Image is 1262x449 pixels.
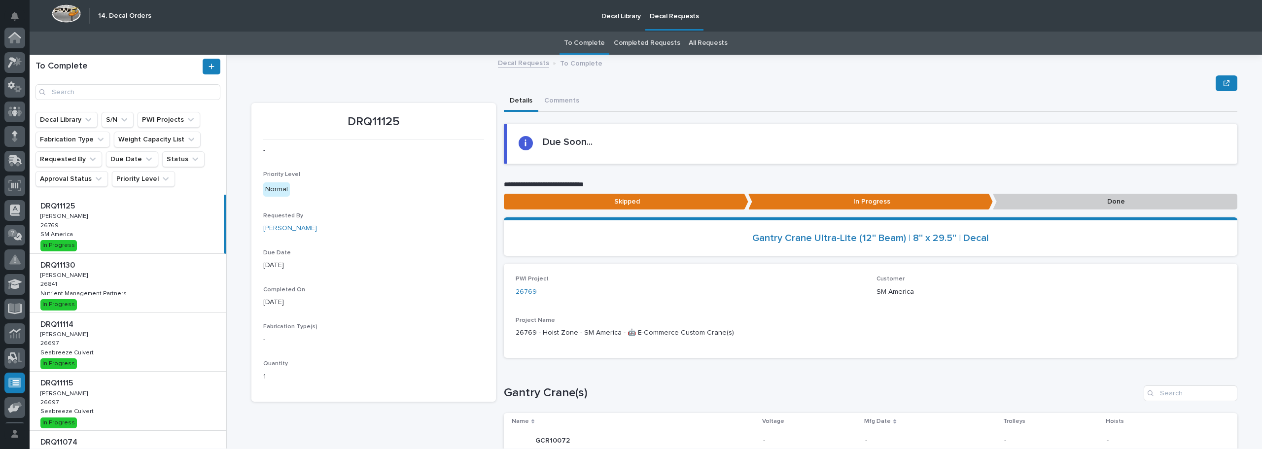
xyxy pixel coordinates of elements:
p: - [865,437,996,445]
div: Normal [263,182,290,197]
p: DRQ11115 [40,377,75,388]
button: Priority Level [112,171,175,187]
p: DRQ11074 [40,436,79,447]
button: Approval Status [35,171,108,187]
p: [PERSON_NAME] [40,329,90,338]
p: 26769 [40,220,61,229]
p: In Progress [748,194,993,210]
a: Completed Requests [614,32,680,55]
div: In Progress [40,299,77,310]
h1: Gantry Crane(s) [504,386,1140,400]
p: Seabreeze Culvert [40,406,96,415]
span: Fabrication Type(s) [263,324,317,330]
p: Skipped [504,194,748,210]
p: - [263,145,484,156]
p: To Complete [560,57,602,68]
a: DRQ11115DRQ11115 [PERSON_NAME][PERSON_NAME] 2669726697 Seabreeze CulvertSeabreeze Culvert In Prog... [30,372,226,431]
span: Customer [876,276,905,282]
p: Voltage [762,416,784,427]
p: [PERSON_NAME] [40,270,90,279]
button: Notifications [4,6,25,27]
img: Workspace Logo [52,4,81,23]
button: S/N [102,112,134,128]
button: Weight Capacity List [114,132,201,147]
span: Priority Level [263,172,300,177]
a: DRQ11130DRQ11130 [PERSON_NAME][PERSON_NAME] 2684126841 Nutrient Management PartnersNutrient Manag... [30,254,226,313]
p: - [263,335,484,345]
h2: Due Soon... [543,136,593,148]
p: DRQ11130 [40,259,77,270]
p: 26769 - Hoist Zone - SM America - 🤖 E-Commerce Custom Crane(s) [516,328,1226,338]
p: Done [993,194,1237,210]
p: Trolleys [1003,416,1025,427]
button: PWI Projects [138,112,200,128]
span: Requested By [263,213,303,219]
button: Status [162,151,205,167]
p: SM America [876,287,1226,297]
p: Mfg Date [864,416,891,427]
input: Search [1144,385,1237,401]
button: Details [504,91,538,112]
p: [PERSON_NAME] [40,388,90,397]
p: Hoists [1106,416,1124,427]
p: - [1004,437,1099,445]
h2: 14. Decal Orders [98,12,151,20]
button: Due Date [106,151,158,167]
button: Comments [538,91,585,112]
span: Completed On [263,287,305,293]
span: Due Date [263,250,291,256]
a: DRQ11125DRQ11125 [PERSON_NAME][PERSON_NAME] 2676926769 SM AmericaSM America In Progress [30,195,226,254]
input: Search [35,84,220,100]
a: Decal Requests [498,57,549,68]
p: DRQ11125 [40,200,77,211]
button: Requested By [35,151,102,167]
h1: To Complete [35,61,201,72]
p: - [1107,437,1222,445]
div: In Progress [40,417,77,428]
button: Fabrication Type [35,132,110,147]
a: To Complete [564,32,605,55]
p: Nutrient Management Partners [40,288,129,297]
span: PWI Project [516,276,549,282]
p: 1 [263,372,484,382]
span: Project Name [516,317,555,323]
p: [DATE] [263,260,484,271]
p: - [763,437,858,445]
div: In Progress [40,358,77,369]
div: Notifications [12,12,25,28]
div: In Progress [40,240,77,251]
p: 26841 [40,279,59,288]
a: All Requests [689,32,727,55]
a: [PERSON_NAME] [263,223,317,234]
p: GCR10072 [535,435,572,445]
p: SM America [40,229,75,238]
a: 26769 [516,287,537,297]
p: DRQ11114 [40,318,75,329]
a: Gantry Crane Ultra-Lite (12'' Beam) | 8'' x 29.5'' | Decal [752,232,989,244]
button: Decal Library [35,112,98,128]
p: Seabreeze Culvert [40,347,96,356]
p: [DATE] [263,297,484,308]
p: 26697 [40,338,61,347]
p: DRQ11125 [263,115,484,129]
p: 26697 [40,397,61,406]
p: Name [512,416,529,427]
span: Quantity [263,361,288,367]
a: DRQ11114DRQ11114 [PERSON_NAME][PERSON_NAME] 2669726697 Seabreeze CulvertSeabreeze Culvert In Prog... [30,313,226,372]
p: [PERSON_NAME] [40,211,90,220]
